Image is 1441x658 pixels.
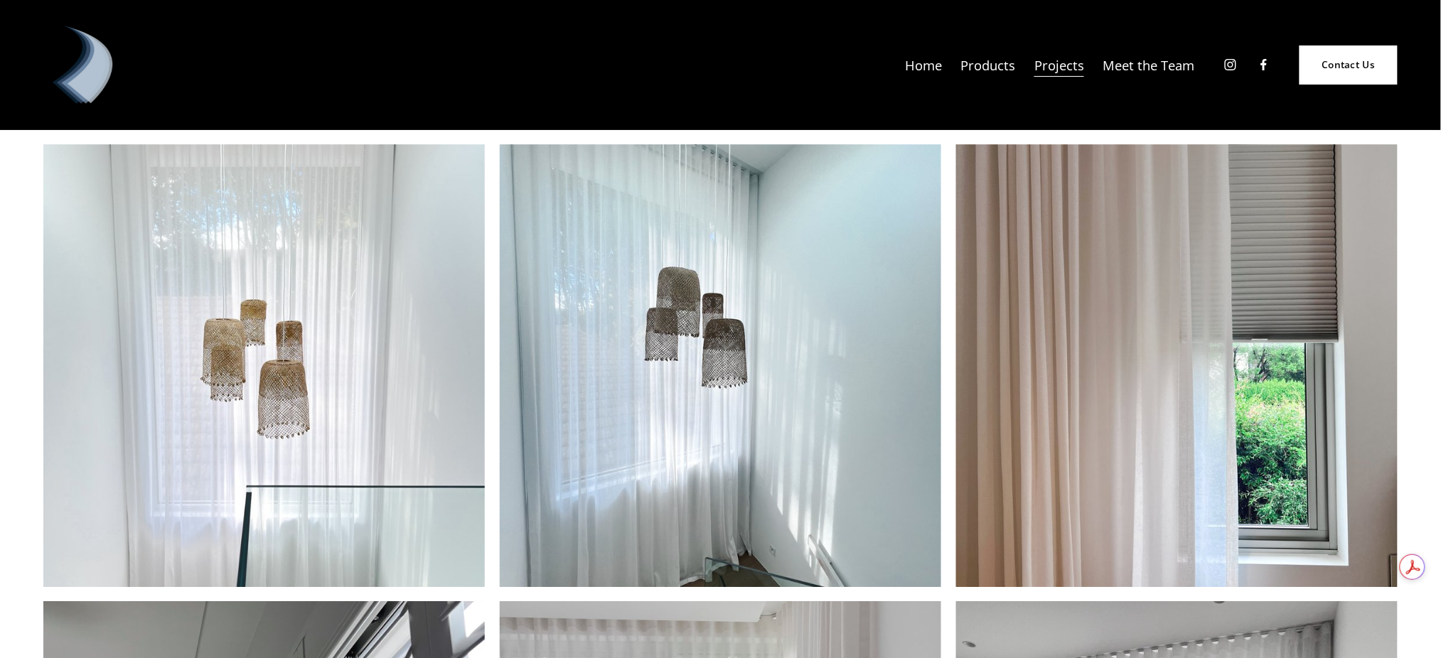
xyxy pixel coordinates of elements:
a: folder dropdown [961,52,1016,78]
img: IMG_6004.jpg [500,144,942,587]
a: Projects [1034,52,1084,78]
img: Location, Bellevue Hill. Curtain Fabic_Zepel. Blind_ Honeycomb Blind Norman Blinds.jpg [956,144,1398,587]
span: Products [961,53,1016,77]
a: Home [906,52,943,78]
a: Instagram [1223,58,1238,72]
a: Contact Us [1300,45,1398,85]
a: Facebook [1257,58,1271,72]
img: Debonair | Curtains, Blinds, Shutters &amp; Awnings [43,26,122,104]
a: Meet the Team [1103,52,1195,78]
img: IMG_6002.jpg [43,144,486,587]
